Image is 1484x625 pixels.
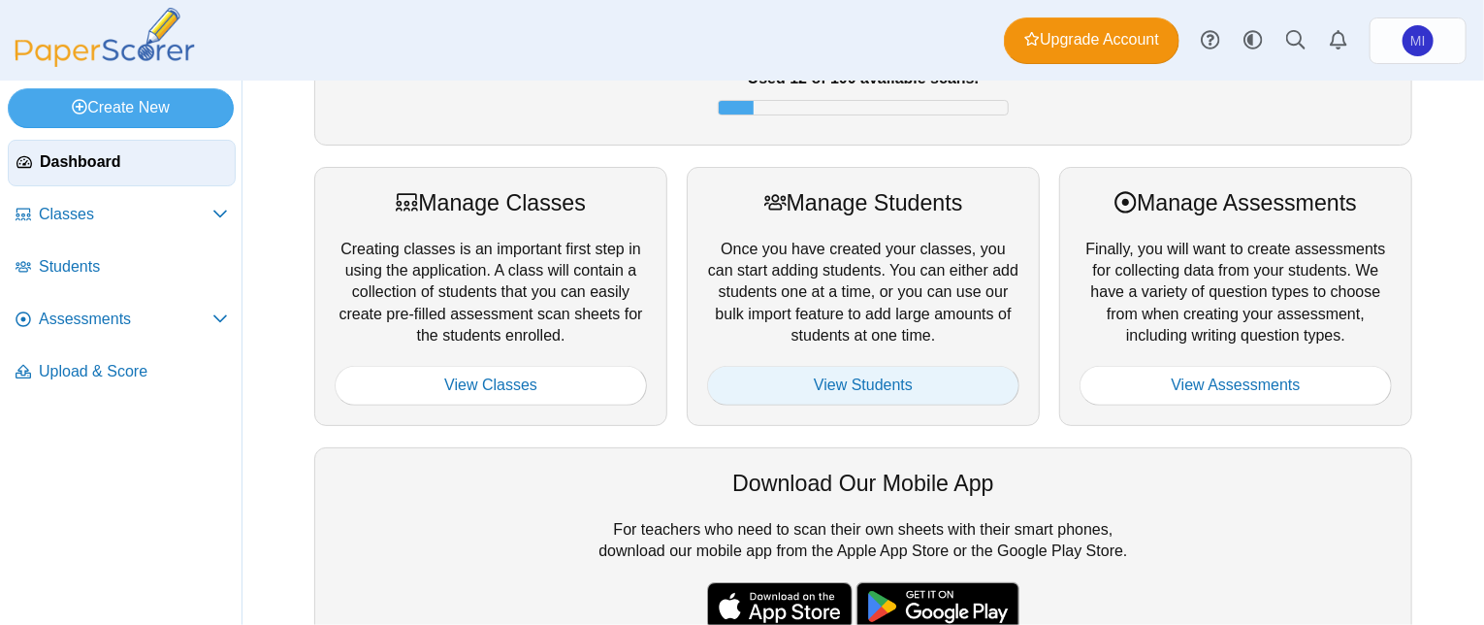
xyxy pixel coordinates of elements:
div: Finally, you will want to create assessments for collecting data from your students. We have a va... [1059,167,1412,426]
div: Once you have created your classes, you can start adding students. You can either add students on... [687,167,1040,426]
a: Assessments [8,297,236,344]
div: Download Our Mobile App [335,468,1392,499]
img: PaperScorer [8,8,202,67]
a: View Assessments [1080,366,1392,405]
span: Assessments [39,309,212,330]
a: Melissa Iyengar [1370,17,1467,64]
a: View Classes [335,366,647,405]
span: Upload & Score [39,361,228,382]
span: Students [39,256,228,278]
div: Creating classes is an important first step in using the application. A class will contain a coll... [314,167,667,426]
span: Dashboard [40,151,227,173]
a: Upload & Score [8,349,236,396]
a: Create New [8,88,234,127]
div: Manage Students [707,187,1019,218]
span: Melissa Iyengar [1410,34,1426,48]
div: Manage Assessments [1080,187,1392,218]
span: Melissa Iyengar [1403,25,1434,56]
a: Dashboard [8,140,236,186]
a: Classes [8,192,236,239]
div: Manage Classes [335,187,647,218]
a: Alerts [1317,19,1360,62]
a: Upgrade Account [1004,17,1179,64]
span: Classes [39,204,212,225]
a: View Students [707,366,1019,405]
span: Upgrade Account [1024,29,1159,50]
a: Students [8,245,236,291]
a: PaperScorer [8,53,202,70]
